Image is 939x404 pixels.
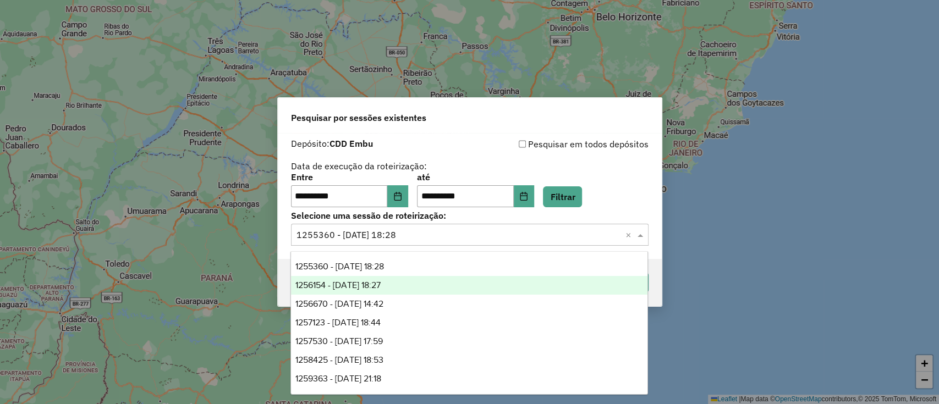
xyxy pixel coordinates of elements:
span: 1256670 - [DATE] 14:42 [295,299,383,308]
label: Depósito: [291,137,373,150]
span: Pesquisar por sessões existentes [291,111,426,124]
button: Choose Date [514,185,535,207]
label: Selecione uma sessão de roteirização: [291,209,649,222]
span: 1259363 - [DATE] 21:18 [295,374,381,383]
span: 1256154 - [DATE] 18:27 [295,280,381,290]
div: Pesquisar em todos depósitos [470,137,649,151]
span: 1257530 - [DATE] 17:59 [295,336,383,346]
span: 1255360 - [DATE] 18:28 [295,262,384,271]
label: até [417,170,534,184]
button: Filtrar [543,186,582,207]
span: 1258425 - [DATE] 18:53 [295,355,383,364]
span: Clear all [625,228,635,241]
ng-dropdown-panel: Options list [290,251,648,395]
strong: CDD Embu [330,138,373,149]
label: Entre [291,170,408,184]
label: Data de execução da roteirização: [291,159,427,173]
button: Choose Date [387,185,408,207]
span: 1257123 - [DATE] 18:44 [295,318,381,327]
